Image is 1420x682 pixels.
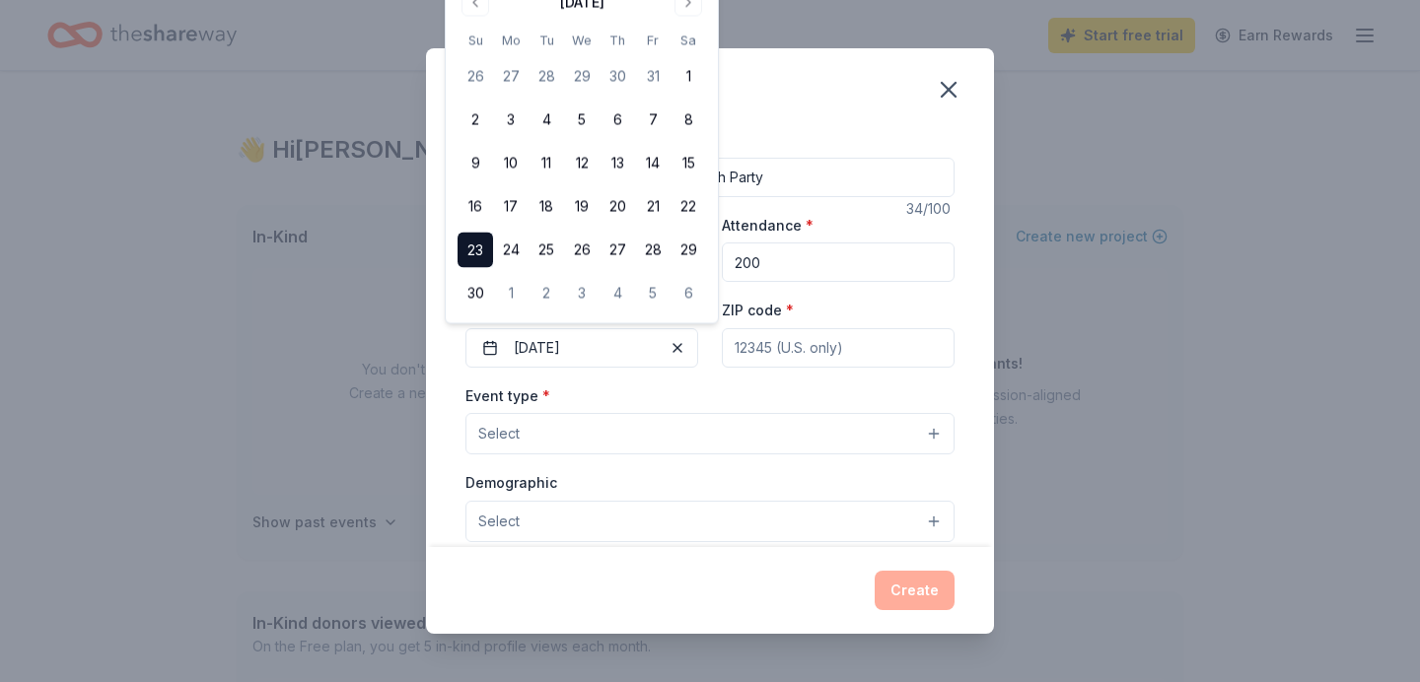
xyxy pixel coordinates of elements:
[529,146,564,181] button: 11
[493,276,529,311] button: 1
[478,510,520,533] span: Select
[529,59,564,95] button: 28
[493,233,529,268] button: 24
[600,276,635,311] button: 4
[458,102,493,138] button: 2
[465,328,698,368] button: [DATE]
[529,31,564,51] th: Tuesday
[493,102,529,138] button: 3
[722,242,955,282] input: 20
[529,233,564,268] button: 25
[458,31,493,51] th: Sunday
[564,146,600,181] button: 12
[493,146,529,181] button: 10
[722,328,955,368] input: 12345 (U.S. only)
[478,422,520,445] span: Select
[635,102,671,138] button: 7
[493,31,529,51] th: Monday
[600,59,635,95] button: 30
[493,59,529,95] button: 27
[600,102,635,138] button: 6
[529,102,564,138] button: 4
[635,276,671,311] button: 5
[458,276,493,311] button: 30
[564,59,600,95] button: 29
[564,102,600,138] button: 5
[564,276,600,311] button: 3
[600,233,635,268] button: 27
[465,501,955,542] button: Select
[722,216,814,236] label: Attendance
[671,31,706,51] th: Saturday
[465,413,955,454] button: Select
[600,189,635,225] button: 20
[458,233,493,268] button: 23
[458,59,493,95] button: 26
[722,301,794,320] label: ZIP code
[671,102,706,138] button: 8
[635,31,671,51] th: Friday
[465,473,557,493] label: Demographic
[564,31,600,51] th: Wednesday
[529,276,564,311] button: 2
[671,276,706,311] button: 6
[671,146,706,181] button: 15
[564,233,600,268] button: 26
[458,146,493,181] button: 9
[635,189,671,225] button: 21
[906,197,955,221] div: 34 /100
[493,189,529,225] button: 17
[671,233,706,268] button: 29
[671,59,706,95] button: 1
[564,189,600,225] button: 19
[465,386,550,406] label: Event type
[529,189,564,225] button: 18
[635,59,671,95] button: 31
[635,233,671,268] button: 28
[458,189,493,225] button: 16
[600,31,635,51] th: Thursday
[671,189,706,225] button: 22
[635,146,671,181] button: 14
[600,146,635,181] button: 13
